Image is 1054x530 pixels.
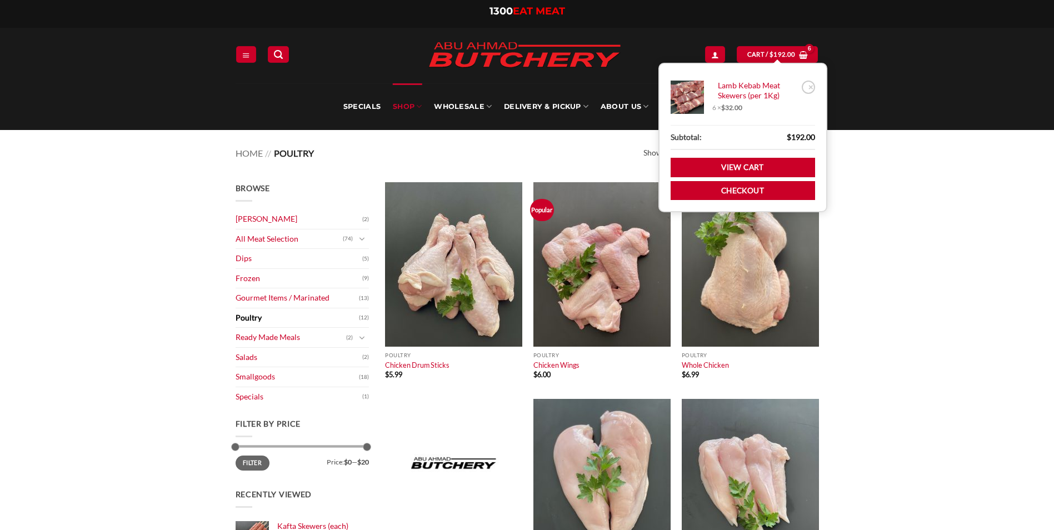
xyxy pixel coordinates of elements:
bdi: 192.00 [787,132,815,142]
bdi: 6.00 [533,370,551,379]
div: Price: — [236,456,369,466]
a: [PERSON_NAME] [236,209,362,229]
span: EAT MEAT [513,5,565,17]
span: $ [770,49,773,59]
span: (9) [362,270,369,287]
span: $20 [357,458,369,466]
a: Lamb Kebab Meat Skewers (per 1Kg) [712,81,798,101]
a: Menu [236,46,256,62]
span: Poultry [274,148,314,158]
span: (1) [362,388,369,405]
a: Whole Chicken [682,361,729,369]
span: Recently Viewed [236,489,312,499]
p: Showing all 12 results [643,147,718,159]
a: Search [268,46,289,62]
p: Poultry [533,352,671,358]
a: Delivery & Pickup [504,83,588,130]
img: Chicken Wings [533,182,671,347]
a: SHOP [393,83,422,130]
span: $0 [344,458,352,466]
span: $ [533,370,537,379]
bdi: 6.99 [682,370,699,379]
a: All Meat Selection [236,229,343,249]
span: (18) [359,369,369,386]
button: Toggle [356,332,369,344]
p: Poultry [682,352,819,358]
iframe: chat widget [985,461,1054,513]
a: View cart [737,46,818,62]
a: Specials [236,387,362,407]
span: $ [682,370,686,379]
a: Smallgoods [236,367,359,387]
a: Salads [236,348,362,367]
a: Checkout [671,181,815,201]
img: Abu Ahmad Butchery [419,34,630,77]
img: Whole Chicken [682,182,819,347]
a: Gourmet Items / Marinated [236,288,359,308]
span: (5) [362,251,369,267]
span: Browse [236,183,270,193]
span: (74) [343,231,353,247]
span: (2) [346,329,353,346]
a: Login [705,46,725,62]
img: Chicken Drum Sticks [385,182,522,347]
a: Specials [343,83,381,130]
a: About Us [601,83,648,130]
a: Poultry [236,308,359,328]
span: Filter by price [236,419,301,428]
a: Dips [236,249,362,268]
img: Placeholder [385,399,522,527]
a: View cart [671,158,815,177]
p: Poultry [385,352,522,358]
a: Wholesale [434,83,492,130]
a: Home [236,148,263,158]
strong: Subtotal: [671,131,702,144]
bdi: 192.00 [770,51,795,58]
span: 6 × [712,103,742,112]
span: (12) [359,309,369,326]
span: $ [787,132,791,142]
a: Remove Lamb Kebab Meat Skewers (per 1Kg) from cart [802,81,815,94]
span: Cart / [747,49,796,59]
a: Chicken Wings [533,361,580,369]
bdi: 32.00 [721,103,742,112]
a: Ready Made Meals [236,328,346,347]
span: 1300 [489,5,513,17]
a: Frozen [236,269,362,288]
bdi: 5.99 [385,370,402,379]
button: Filter [236,456,269,471]
span: $ [385,370,389,379]
span: // [265,148,271,158]
span: (2) [362,211,369,228]
span: (13) [359,290,369,307]
span: (2) [362,349,369,366]
a: 1300EAT MEAT [489,5,565,17]
span: $ [721,103,725,112]
button: Toggle [356,233,369,245]
a: Chicken Drum Sticks [385,361,449,369]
